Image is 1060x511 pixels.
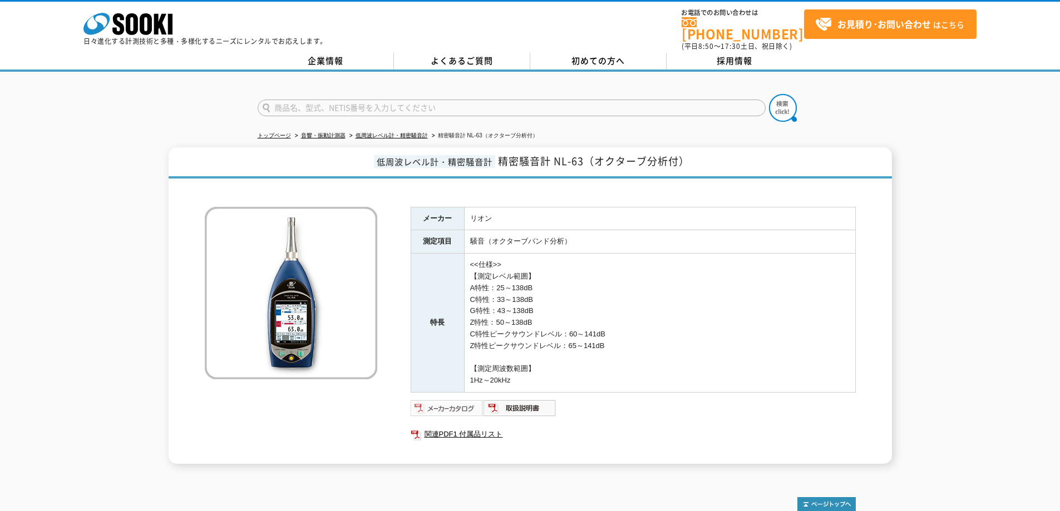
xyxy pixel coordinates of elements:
td: <<仕様>> 【測定レベル範囲】 A特性：25～138dB C特性：33～138dB G特性：43～138dB Z特性：50～138dB C特性ピークサウンドレベル：60～141dB Z特性ピー... [464,254,855,393]
a: 音響・振動計測器 [301,132,346,138]
strong: お見積り･お問い合わせ [837,17,931,31]
td: リオン [464,207,855,230]
img: btn_search.png [769,94,797,122]
span: お電話でのお問い合わせは [682,9,804,16]
a: 採用情報 [667,53,803,70]
img: 取扱説明書 [484,399,556,417]
input: 商品名、型式、NETIS番号を入力してください [258,100,766,116]
p: 日々進化する計測技術と多種・多様化するニーズにレンタルでお応えします。 [83,38,327,44]
span: 初めての方へ [571,54,625,67]
span: 精密騒音計 NL-63（オクターブ分析付） [498,153,689,168]
img: メーカーカタログ [411,399,484,417]
th: 測定項目 [411,230,464,254]
a: トップページ [258,132,291,138]
a: [PHONE_NUMBER] [682,17,804,40]
img: 精密騒音計 NL-63（オクターブ分析付） [205,207,377,379]
a: お見積り･お問い合わせはこちら [804,9,977,39]
a: 低周波レベル計・精密騒音計 [356,132,428,138]
a: よくあるご質問 [394,53,530,70]
span: (平日 ～ 土日、祝日除く) [682,41,792,51]
span: はこちら [815,16,964,33]
td: 騒音（オクターブバンド分析） [464,230,855,254]
th: メーカー [411,207,464,230]
a: 初めての方へ [530,53,667,70]
a: 関連PDF1 付属品リスト [411,427,856,441]
span: 8:50 [698,41,714,51]
span: 低周波レベル計・精密騒音計 [374,155,495,168]
a: 取扱説明書 [484,406,556,415]
th: 特長 [411,254,464,393]
li: 精密騒音計 NL-63（オクターブ分析付） [430,130,538,142]
span: 17:30 [721,41,741,51]
a: 企業情報 [258,53,394,70]
a: メーカーカタログ [411,406,484,415]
